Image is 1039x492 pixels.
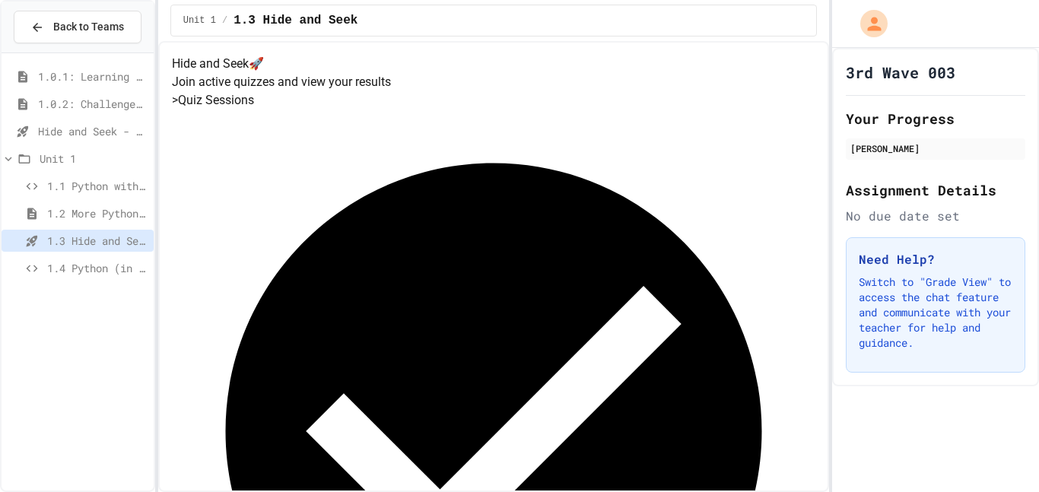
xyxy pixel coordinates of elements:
[183,14,216,27] span: Unit 1
[14,11,141,43] button: Back to Teams
[846,108,1025,129] h2: Your Progress
[53,19,124,35] span: Back to Teams
[846,62,955,83] h1: 3rd Wave 003
[234,11,357,30] span: 1.3 Hide and Seek
[38,96,148,112] span: 1.0.2: Challenge Problem - The Bridge
[38,123,148,139] span: Hide and Seek - SUB
[859,275,1012,351] p: Switch to "Grade View" to access the chat feature and communicate with your teacher for help and ...
[47,205,148,221] span: 1.2 More Python (using Turtle)
[47,260,148,276] span: 1.4 Python (in Groups)
[846,207,1025,225] div: No due date set
[172,55,816,73] h4: Hide and Seek 🚀
[172,73,816,91] p: Join active quizzes and view your results
[844,6,891,41] div: My Account
[172,91,816,110] h5: > Quiz Sessions
[222,14,227,27] span: /
[859,250,1012,268] h3: Need Help?
[47,178,148,194] span: 1.1 Python with Turtle
[38,68,148,84] span: 1.0.1: Learning to Solve Hard Problems
[47,233,148,249] span: 1.3 Hide and Seek
[40,151,148,167] span: Unit 1
[850,141,1021,155] div: [PERSON_NAME]
[846,179,1025,201] h2: Assignment Details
